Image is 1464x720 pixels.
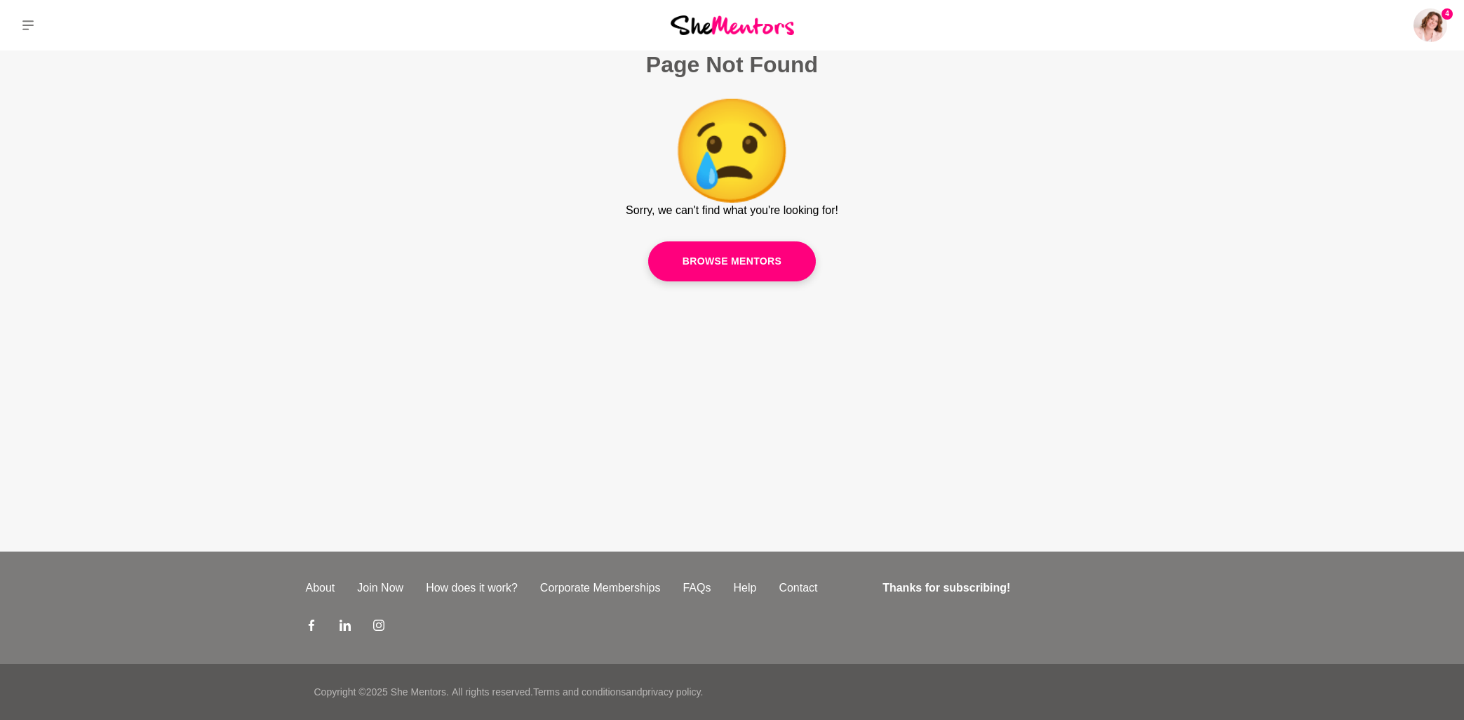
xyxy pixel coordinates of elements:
span: 4 [1442,8,1453,20]
a: Contact [767,580,828,596]
img: Amanda Greenman [1413,8,1447,42]
h4: Thanks for subscribing! [882,580,1150,596]
a: Corporate Memberships [529,580,672,596]
a: Amanda Greenman4 [1413,8,1447,42]
a: LinkedIn [340,619,351,636]
a: Facebook [306,619,317,636]
a: How does it work? [415,580,529,596]
p: Sorry, we can't find what you're looking for! [626,202,838,219]
a: privacy policy [643,686,701,698]
a: Help [722,580,767,596]
a: Instagram [373,619,384,636]
p: 😢 [485,101,979,202]
a: Terms and conditions [533,686,626,698]
a: FAQs [671,580,722,596]
p: Copyright © 2025 She Mentors . [314,685,449,700]
h2: Page Not Found [485,51,979,79]
img: She Mentors Logo [671,15,794,34]
a: Join Now [346,580,415,596]
a: About [295,580,347,596]
a: Browse mentors [648,241,817,281]
p: All rights reserved. and . [452,685,703,700]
